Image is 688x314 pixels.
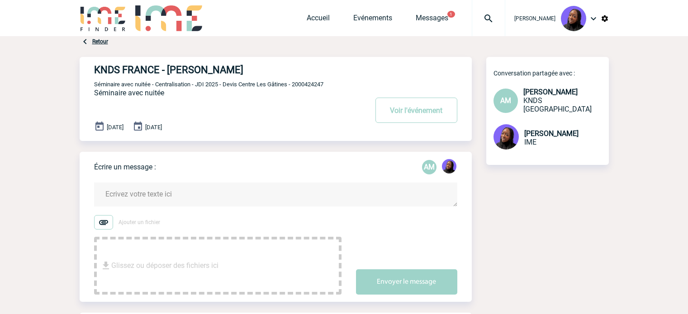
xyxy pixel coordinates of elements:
[111,243,218,288] span: Glissez ou déposer des fichiers ici
[375,98,457,123] button: Voir l'événement
[447,11,455,18] button: 1
[416,14,448,26] a: Messages
[524,138,536,146] span: IME
[100,260,111,271] img: file_download.svg
[356,269,457,295] button: Envoyer le message
[523,96,592,113] span: KNDS [GEOGRAPHIC_DATA]
[307,14,330,26] a: Accueil
[493,70,609,77] p: Conversation partagée avec :
[514,15,555,22] span: [PERSON_NAME]
[119,219,160,225] span: Ajouter un fichier
[353,14,392,26] a: Evénements
[94,81,323,88] span: Séminaire avec nuitée - Centralisation - JDI 2025 - Devis Centre Les Gâtines - 2000424247
[524,129,579,138] span: [PERSON_NAME]
[493,124,519,150] img: 131349-0.png
[80,5,127,31] img: IME-Finder
[107,124,123,131] span: [DATE]
[442,159,456,175] div: Tabaski THIAM
[92,38,108,45] a: Retour
[442,159,456,173] img: 131349-0.png
[422,160,437,174] div: Aurélie MORO
[94,64,341,75] h4: KNDS FRANCE - [PERSON_NAME]
[145,124,162,131] span: [DATE]
[94,89,164,97] span: Séminaire avec nuitée
[523,88,578,96] span: [PERSON_NAME]
[422,160,437,174] p: AM
[94,163,156,171] p: Écrire un message :
[561,6,586,31] img: 131349-0.png
[500,96,511,105] span: AM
